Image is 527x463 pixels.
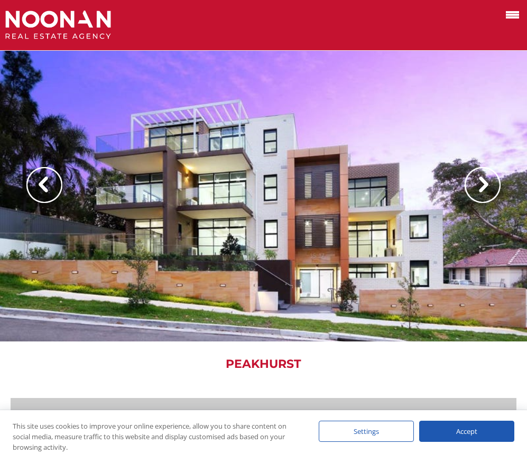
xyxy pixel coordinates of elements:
[319,421,414,442] div: Settings
[419,421,514,442] div: Accept
[5,11,111,40] img: Noonan Real Estate Agency
[65,410,84,420] a: Map
[26,410,55,420] a: Gallery
[13,421,298,452] div: This site uses cookies to improve your online experience, allow you to share content on social me...
[11,357,516,371] h1: PEAKHURST
[26,167,62,203] img: Arrow slider
[390,409,493,422] p: Property ID: R3284752
[465,167,501,203] img: Arrow slider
